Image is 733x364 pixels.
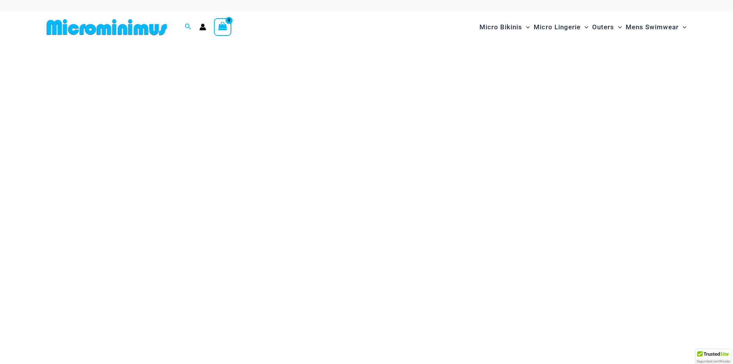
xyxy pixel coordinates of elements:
[624,15,688,39] a: Mens SwimwearMenu ToggleMenu Toggle
[590,15,624,39] a: OutersMenu ToggleMenu Toggle
[614,17,622,37] span: Menu Toggle
[679,17,686,37] span: Menu Toggle
[479,17,522,37] span: Micro Bikinis
[696,349,731,364] div: TrustedSite Certified
[478,15,532,39] a: Micro BikinisMenu ToggleMenu Toggle
[522,17,530,37] span: Menu Toggle
[185,22,192,32] a: Search icon link
[626,17,679,37] span: Mens Swimwear
[199,23,206,30] a: Account icon link
[43,18,170,36] img: MM SHOP LOGO FLAT
[214,18,232,36] a: View Shopping Cart, empty
[534,17,581,37] span: Micro Lingerie
[581,17,588,37] span: Menu Toggle
[532,15,590,39] a: Micro LingerieMenu ToggleMenu Toggle
[476,14,690,40] nav: Site Navigation
[592,17,614,37] span: Outers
